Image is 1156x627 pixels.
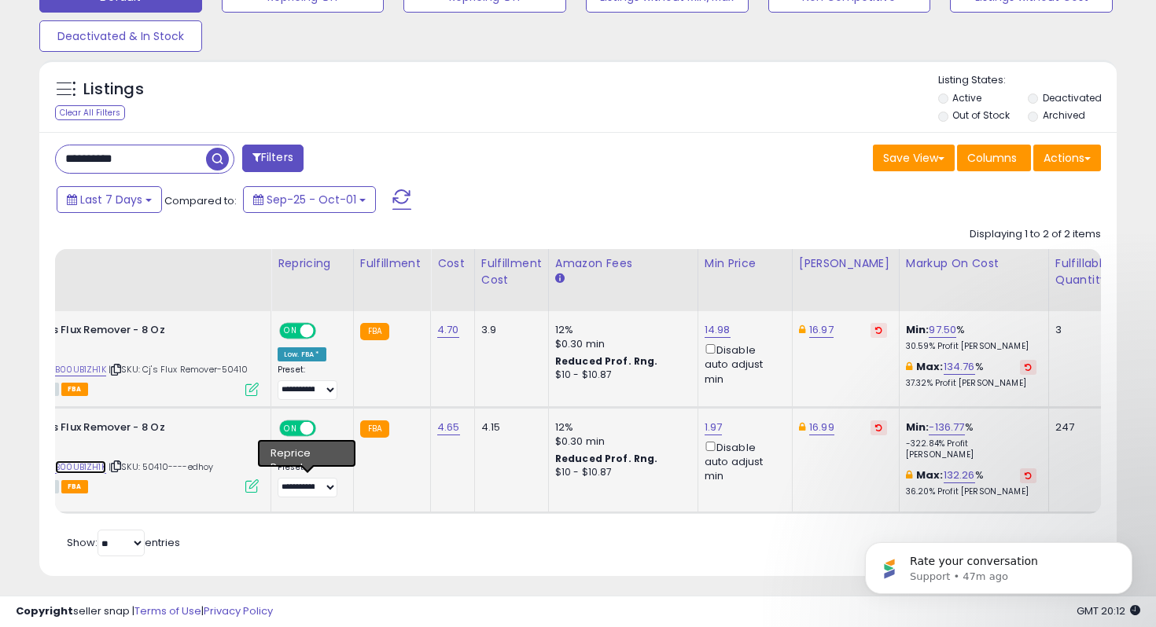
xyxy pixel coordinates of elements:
[944,467,975,483] a: 132.26
[906,468,1036,497] div: %
[481,323,536,337] div: 3.9
[705,255,786,272] div: Min Price
[929,420,964,435] a: -136.77
[970,227,1101,242] div: Displaying 1 to 2 of 2 items
[809,420,834,435] a: 16.99
[481,255,542,288] div: Fulfillment Cost
[967,150,1017,166] span: Columns
[83,79,144,101] h5: Listings
[281,421,300,434] span: ON
[278,462,341,497] div: Preset:
[109,460,214,473] span: | SKU: 50410----edhoy
[555,452,658,465] b: Reduced Prof. Rng.
[952,91,981,104] label: Active
[39,20,202,52] button: Deactivated & In Stock
[555,368,686,382] div: $10 - $10.87
[952,108,1010,122] label: Out of Stock
[61,480,88,493] span: FBA
[906,341,1036,352] p: 30.59% Profit [PERSON_NAME]
[360,323,389,340] small: FBA
[67,535,180,550] span: Show: entries
[705,341,780,387] div: Disable auto adjust min
[19,255,264,272] div: Title
[929,322,956,338] a: 97.50
[278,365,341,400] div: Preset:
[80,192,142,207] span: Last 7 Days
[55,363,106,376] a: B00UB1ZH1K
[906,322,930,337] b: Min:
[944,359,975,375] a: 134.76
[555,272,565,286] small: Amazon Fees.
[23,420,259,492] div: ASIN:
[555,434,686,449] div: $0.30 min
[16,603,73,618] strong: Copyright
[164,193,237,208] span: Compared to:
[957,145,1031,171] button: Columns
[1043,91,1102,104] label: Deactivated
[705,322,731,338] a: 14.98
[906,420,930,434] b: Min:
[360,420,389,438] small: FBA
[278,445,341,459] div: Follow Comp
[906,438,1036,460] p: -322.84% Profit [PERSON_NAME]
[841,509,1156,619] iframe: Intercom notifications message
[23,323,259,394] div: ASIN:
[809,322,834,338] a: 16.97
[61,383,88,396] span: FBA
[281,324,300,338] span: ON
[360,255,424,272] div: Fulfillment
[906,486,1036,497] p: 36.20% Profit [PERSON_NAME]
[314,324,339,338] span: OFF
[109,363,248,376] span: | SKU: Cj's Flux Remover-50410
[437,322,459,338] a: 4.70
[555,354,658,368] b: Reduced Prof. Rng.
[906,378,1036,389] p: 37.32% Profit [PERSON_NAME]
[705,420,723,435] a: 1.97
[278,347,326,361] div: Low. FBA *
[243,186,376,213] button: Sep-25 - Oct-01
[906,420,1036,460] div: %
[55,105,125,120] div: Clear All Filters
[437,420,460,435] a: 4.65
[555,420,686,434] div: 12%
[314,421,339,434] span: OFF
[938,73,1117,88] p: Listing States:
[906,255,1042,272] div: Markup on Cost
[39,323,230,342] b: Cj's Flux Remover - 8 Oz
[16,604,273,619] div: seller snap | |
[134,603,201,618] a: Terms of Use
[204,603,273,618] a: Privacy Policy
[906,361,912,372] i: This overrides the store level max markup for this listing
[916,359,944,374] b: Max:
[555,466,686,479] div: $10 - $10.87
[242,145,304,172] button: Filters
[1055,255,1110,288] div: Fulfillable Quantity
[916,467,944,482] b: Max:
[555,323,686,337] div: 12%
[899,249,1048,311] th: The percentage added to the cost of goods (COGS) that forms the calculator for Min & Max prices.
[906,360,1036,389] div: %
[481,420,536,434] div: 4.15
[57,186,162,213] button: Last 7 Days
[1055,323,1104,337] div: 3
[1043,108,1085,122] label: Archived
[873,145,955,171] button: Save View
[799,255,893,272] div: [PERSON_NAME]
[278,255,347,272] div: Repricing
[1055,420,1104,434] div: 247
[55,460,106,474] a: B00UB1ZH1K
[39,420,230,439] b: Cj's Flux Remover - 8 Oz
[437,255,468,272] div: Cost
[705,438,780,484] div: Disable auto adjust min
[906,323,1036,352] div: %
[1025,363,1032,371] i: Revert to store-level Max Markup
[267,192,356,207] span: Sep-25 - Oct-01
[1033,145,1101,171] button: Actions
[555,337,686,351] div: $0.30 min
[555,255,691,272] div: Amazon Fees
